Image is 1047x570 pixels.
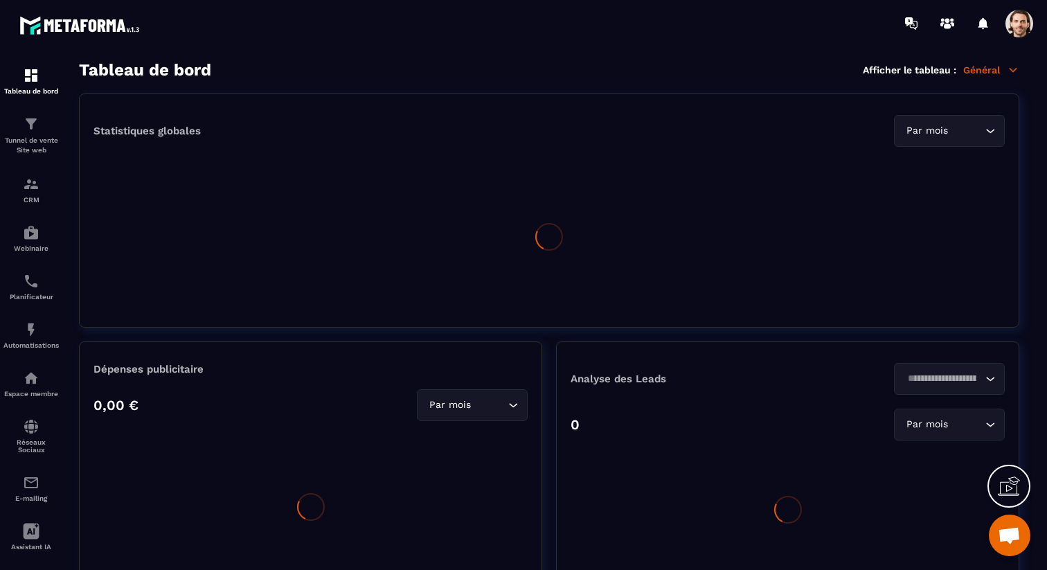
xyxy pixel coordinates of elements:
img: email [23,474,39,491]
a: automationsautomationsWebinaire [3,214,59,262]
p: Général [963,64,1019,76]
p: 0,00 € [93,397,138,413]
p: Espace membre [3,390,59,398]
a: Assistant IA [3,513,59,561]
div: Search for option [894,115,1005,147]
p: Tableau de bord [3,87,59,95]
a: automationsautomationsEspace membre [3,359,59,408]
img: formation [23,176,39,193]
span: Par mois [426,398,474,413]
img: automations [23,321,39,338]
input: Search for option [951,123,982,139]
a: formationformationTableau de bord [3,57,59,105]
p: CRM [3,196,59,204]
p: Planificateur [3,293,59,301]
img: automations [23,224,39,241]
p: Analyse des Leads [571,373,788,385]
img: formation [23,67,39,84]
p: Webinaire [3,244,59,252]
span: Par mois [903,123,951,139]
span: Par mois [903,417,951,432]
a: social-networksocial-networkRéseaux Sociaux [3,408,59,464]
img: formation [23,116,39,132]
a: formationformationCRM [3,166,59,214]
img: social-network [23,418,39,435]
img: automations [23,370,39,386]
div: Search for option [894,363,1005,395]
p: Réseaux Sociaux [3,438,59,454]
p: E-mailing [3,495,59,502]
a: formationformationTunnel de vente Site web [3,105,59,166]
img: logo [19,12,144,38]
div: Ouvrir le chat [989,515,1030,556]
input: Search for option [903,371,982,386]
img: scheduler [23,273,39,290]
h3: Tableau de bord [79,60,211,80]
a: emailemailE-mailing [3,464,59,513]
p: Tunnel de vente Site web [3,136,59,155]
div: Search for option [894,409,1005,440]
input: Search for option [951,417,982,432]
div: Search for option [417,389,528,421]
p: Automatisations [3,341,59,349]
p: Afficher le tableau : [863,64,956,75]
p: Dépenses publicitaire [93,363,528,375]
a: schedulerschedulerPlanificateur [3,262,59,311]
p: Assistant IA [3,543,59,551]
p: 0 [571,416,580,433]
input: Search for option [474,398,505,413]
a: automationsautomationsAutomatisations [3,311,59,359]
p: Statistiques globales [93,125,201,137]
